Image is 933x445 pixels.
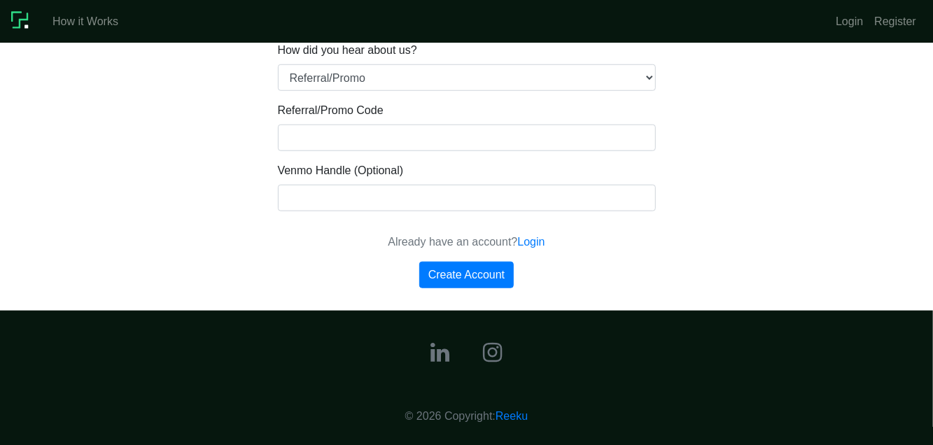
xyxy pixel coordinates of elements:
button: Create Account [419,262,514,288]
img: Reeku [11,9,36,34]
label: Venmo Handle (Optional) [278,162,404,179]
label: Referral/Promo Code [278,102,384,119]
a: Reeku [496,410,528,422]
a: Login [517,236,545,248]
a: How it Works [47,8,124,36]
a: Login [830,8,869,36]
label: How did you hear about us? [278,42,417,59]
p: © 2026 Copyright: [78,408,855,425]
p: Already have an account? [278,234,656,250]
a: Register [869,8,922,36]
